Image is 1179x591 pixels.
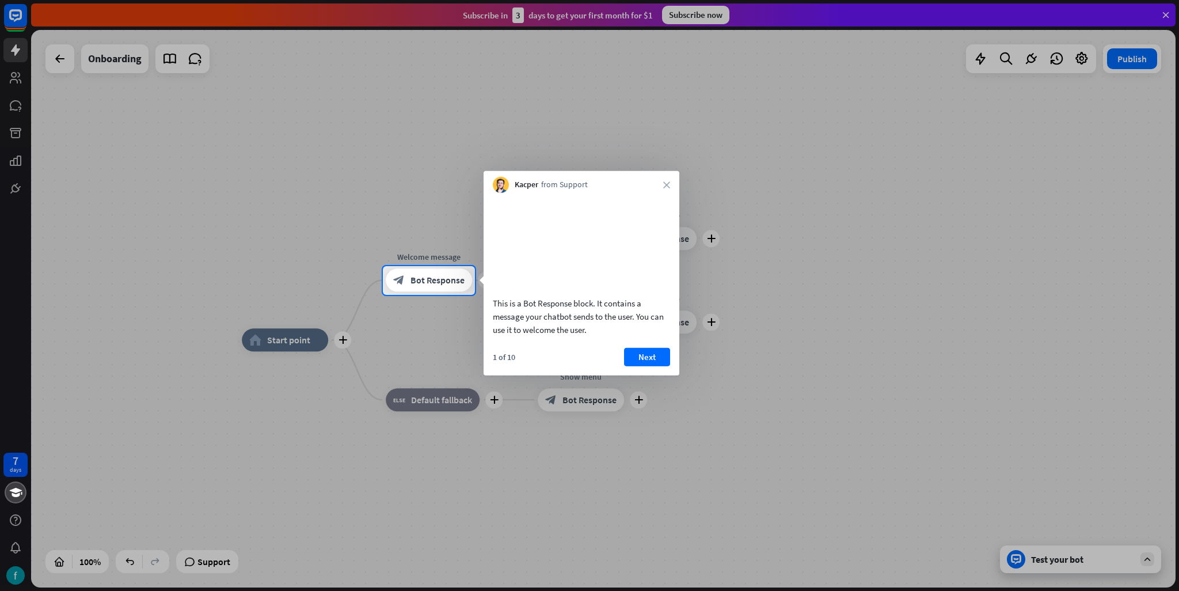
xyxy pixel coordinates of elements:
span: Bot Response [410,275,465,286]
span: from Support [541,179,588,191]
i: close [663,181,670,188]
button: Open LiveChat chat widget [9,5,44,39]
div: This is a Bot Response block. It contains a message your chatbot sends to the user. You can use i... [493,296,670,336]
span: Kacper [515,179,538,191]
div: 1 of 10 [493,351,515,362]
button: Next [624,347,670,366]
i: block_bot_response [393,275,405,286]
